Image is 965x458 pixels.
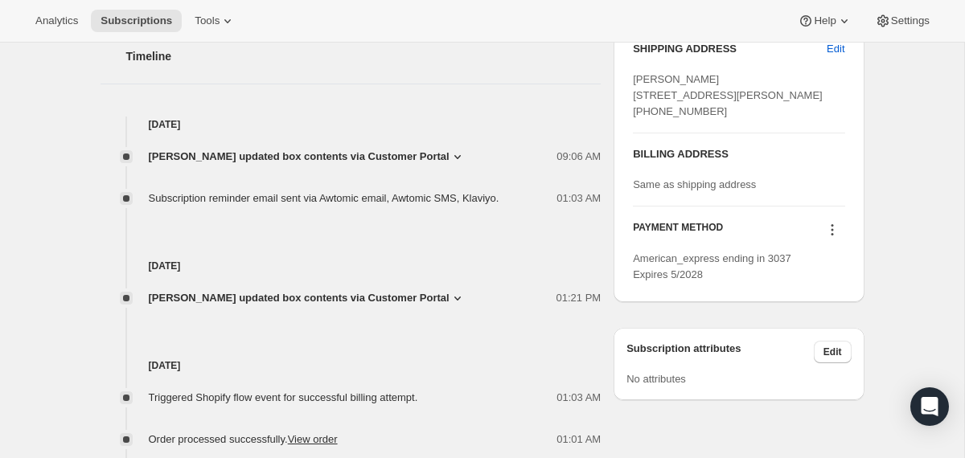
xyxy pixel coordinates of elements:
[149,149,466,165] button: [PERSON_NAME] updated box contents via Customer Portal
[827,41,844,57] span: Edit
[633,221,723,243] h3: PAYMENT METHOD
[126,48,602,64] h2: Timeline
[891,14,930,27] span: Settings
[556,149,601,165] span: 09:06 AM
[626,341,814,363] h3: Subscription attributes
[865,10,939,32] button: Settings
[823,346,842,358] span: Edit
[149,290,466,306] button: [PERSON_NAME] updated box contents via Customer Portal
[633,252,791,280] span: American_express ending in 3037 Expires 5/2028
[788,10,861,32] button: Help
[149,391,418,403] span: Triggered Shopify flow event for successful billing attempt.
[101,14,172,27] span: Subscriptions
[149,149,450,165] span: [PERSON_NAME] updated box contents via Customer Portal
[91,10,182,32] button: Subscriptions
[101,258,602,274] h4: [DATE]
[288,433,338,445] a: View order
[195,14,220,27] span: Tools
[633,178,756,190] span: Same as shipping address
[814,341,852,363] button: Edit
[814,14,836,27] span: Help
[817,36,854,62] button: Edit
[101,117,602,133] h4: [DATE]
[556,290,602,306] span: 01:21 PM
[35,14,78,27] span: Analytics
[556,190,601,207] span: 01:03 AM
[185,10,245,32] button: Tools
[149,433,338,445] span: Order processed successfully.
[626,373,686,385] span: No attributes
[910,387,949,426] div: Open Intercom Messenger
[26,10,88,32] button: Analytics
[149,192,499,204] span: Subscription reminder email sent via Awtomic email, Awtomic SMS, Klaviyo.
[556,390,601,406] span: 01:03 AM
[556,431,601,448] span: 01:01 AM
[633,73,823,117] span: [PERSON_NAME] [STREET_ADDRESS][PERSON_NAME] [PHONE_NUMBER]
[101,358,602,374] h4: [DATE]
[633,41,827,57] h3: SHIPPING ADDRESS
[149,290,450,306] span: [PERSON_NAME] updated box contents via Customer Portal
[633,146,844,162] h3: BILLING ADDRESS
